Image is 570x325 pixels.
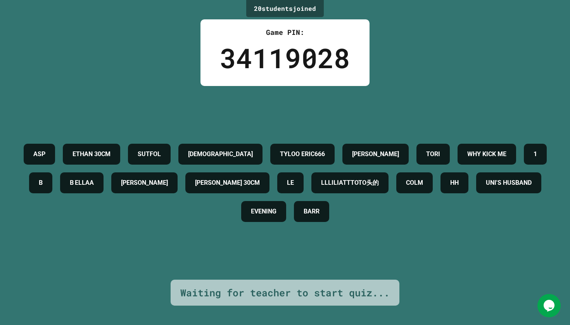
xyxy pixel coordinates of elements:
[70,178,94,187] h4: B ELLAA
[534,150,537,159] h4: 1
[426,150,440,159] h4: TORI
[220,27,350,38] div: Game PIN:
[406,178,423,187] h4: COLM
[180,285,390,300] div: Waiting for teacher to start quiz...
[138,150,161,159] h4: SUTFOL
[33,150,45,159] h4: ASP
[251,207,276,216] h4: EVENING
[486,178,532,187] h4: UNI'S HUSBAND
[280,150,325,159] h4: TYLOO ERIC666
[220,38,350,78] div: 34119028
[467,150,506,159] h4: WHY KICK ME
[304,207,320,216] h4: BARR
[537,294,562,317] iframe: chat widget
[39,178,43,187] h4: B
[321,178,379,187] h4: LLLILIATTTOTO头的
[287,178,294,187] h4: LE
[188,150,253,159] h4: [DEMOGRAPHIC_DATA]
[121,178,168,187] h4: [PERSON_NAME]
[73,150,111,159] h4: ETHAN 30CM
[450,178,459,187] h4: HH
[352,150,399,159] h4: [PERSON_NAME]
[195,178,260,187] h4: [PERSON_NAME] 30CM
